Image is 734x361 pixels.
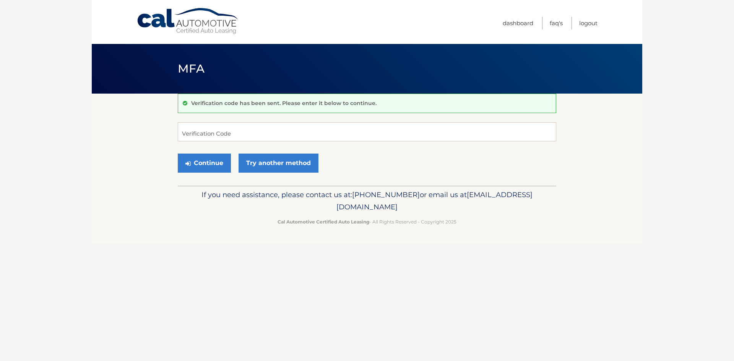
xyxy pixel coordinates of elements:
a: Logout [579,17,598,29]
a: Cal Automotive [136,8,240,35]
a: Try another method [239,154,318,173]
span: [PHONE_NUMBER] [352,190,420,199]
strong: Cal Automotive Certified Auto Leasing [278,219,369,225]
p: Verification code has been sent. Please enter it below to continue. [191,100,377,107]
input: Verification Code [178,122,556,141]
a: FAQ's [550,17,563,29]
span: MFA [178,62,205,76]
button: Continue [178,154,231,173]
p: If you need assistance, please contact us at: or email us at [183,189,551,213]
a: Dashboard [503,17,533,29]
span: [EMAIL_ADDRESS][DOMAIN_NAME] [336,190,533,211]
p: - All Rights Reserved - Copyright 2025 [183,218,551,226]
